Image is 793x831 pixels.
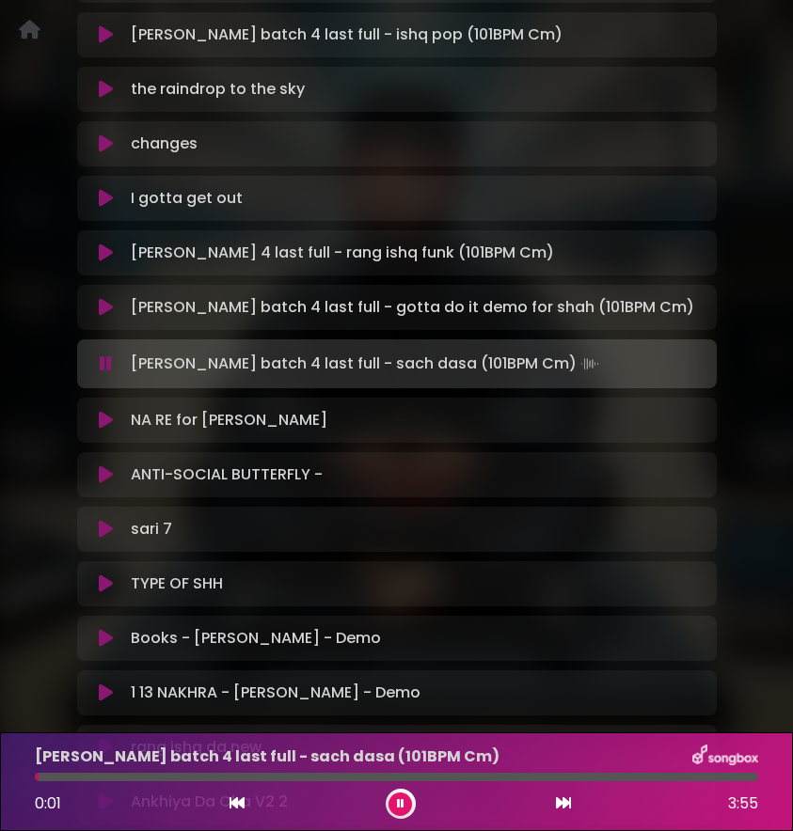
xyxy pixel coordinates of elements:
span: 0:01 [35,792,61,814]
p: [PERSON_NAME] 4 last full - rang ishq funk (101BPM Cm) [131,242,554,264]
img: waveform4.gif [577,351,603,377]
p: 1 13 NAKHRA - [PERSON_NAME] - Demo [131,682,420,704]
p: I gotta get out [131,187,243,210]
p: [PERSON_NAME] batch 4 last full - ishq pop (101BPM Cm) [131,24,563,46]
p: ANTI-SOCIAL BUTTERFLY - [131,463,323,486]
p: NA RE for [PERSON_NAME] [131,409,327,431]
p: TYPE OF SHH [131,572,223,595]
p: [PERSON_NAME] batch 4 last full - sach dasa (101BPM Cm) [131,351,603,377]
p: Books - [PERSON_NAME] - Demo [131,627,381,650]
p: [PERSON_NAME] batch 4 last full - gotta do it demo for shah (101BPM Cm) [131,296,694,319]
p: the raindrop to the sky [131,78,305,101]
p: changes [131,133,198,155]
p: sari 7 [131,518,172,541]
img: songbox-logo-white.png [692,745,758,769]
p: [PERSON_NAME] batch 4 last full - sach dasa (101BPM Cm) [35,745,500,768]
span: 3:55 [728,792,758,815]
